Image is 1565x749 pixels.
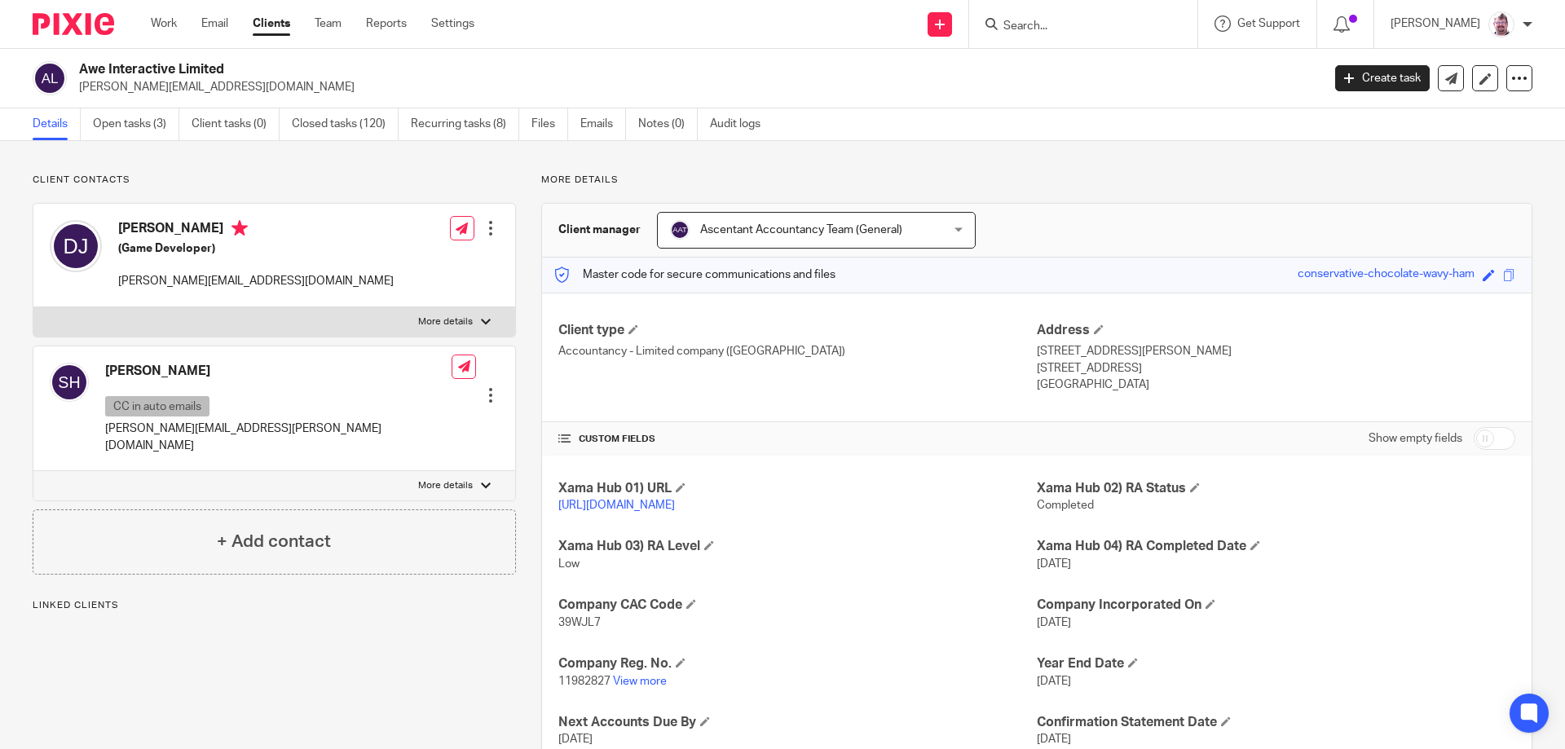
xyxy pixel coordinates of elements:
[418,479,473,492] p: More details
[411,108,519,140] a: Recurring tasks (8)
[554,267,835,283] p: Master code for secure communications and files
[580,108,626,140] a: Emails
[431,15,474,32] a: Settings
[670,220,690,240] img: svg%3E
[1369,430,1462,447] label: Show empty fields
[700,224,902,236] span: Ascentant Accountancy Team (General)
[33,13,114,35] img: Pixie
[105,363,452,380] h4: [PERSON_NAME]
[33,599,516,612] p: Linked clients
[118,220,394,240] h4: [PERSON_NAME]
[1037,617,1071,628] span: [DATE]
[33,174,516,187] p: Client contacts
[558,597,1037,614] h4: Company CAC Code
[292,108,399,140] a: Closed tasks (120)
[1391,15,1480,32] p: [PERSON_NAME]
[105,396,209,416] p: CC in auto emails
[1037,714,1515,731] h4: Confirmation Statement Date
[105,421,452,454] p: [PERSON_NAME][EMAIL_ADDRESS][PERSON_NAME][DOMAIN_NAME]
[1037,360,1515,377] p: [STREET_ADDRESS]
[93,108,179,140] a: Open tasks (3)
[79,79,1311,95] p: [PERSON_NAME][EMAIL_ADDRESS][DOMAIN_NAME]
[558,676,611,687] span: 11982827
[1037,597,1515,614] h4: Company Incorporated On
[192,108,280,140] a: Client tasks (0)
[50,363,89,402] img: svg%3E
[217,529,331,554] h4: + Add contact
[33,108,81,140] a: Details
[1037,480,1515,497] h4: Xama Hub 02) RA Status
[558,558,580,570] span: Low
[418,315,473,328] p: More details
[710,108,773,140] a: Audit logs
[50,220,102,272] img: svg%3E
[201,15,228,32] a: Email
[1037,655,1515,672] h4: Year End Date
[558,322,1037,339] h4: Client type
[1488,11,1514,37] img: KD3.png
[1037,322,1515,339] h4: Address
[1237,18,1300,29] span: Get Support
[315,15,342,32] a: Team
[558,734,593,745] span: [DATE]
[1037,734,1071,745] span: [DATE]
[531,108,568,140] a: Files
[613,676,667,687] a: View more
[33,61,67,95] img: svg%3E
[558,617,601,628] span: 39WJL7
[558,500,675,511] a: [URL][DOMAIN_NAME]
[638,108,698,140] a: Notes (0)
[1037,343,1515,359] p: [STREET_ADDRESS][PERSON_NAME]
[558,538,1037,555] h4: Xama Hub 03) RA Level
[1298,266,1475,284] div: conservative-chocolate-wavy-ham
[1335,65,1430,91] a: Create task
[558,480,1037,497] h4: Xama Hub 01) URL
[1037,676,1071,687] span: [DATE]
[79,61,1065,78] h2: Awe Interactive Limited
[558,433,1037,446] h4: CUSTOM FIELDS
[1037,558,1071,570] span: [DATE]
[253,15,290,32] a: Clients
[118,273,394,289] p: [PERSON_NAME][EMAIL_ADDRESS][DOMAIN_NAME]
[541,174,1532,187] p: More details
[558,222,641,238] h3: Client manager
[558,714,1037,731] h4: Next Accounts Due By
[1002,20,1148,34] input: Search
[231,220,248,236] i: Primary
[1037,377,1515,393] p: [GEOGRAPHIC_DATA]
[118,240,394,257] h5: (Game Developer)
[1037,500,1094,511] span: Completed
[558,655,1037,672] h4: Company Reg. No.
[151,15,177,32] a: Work
[558,343,1037,359] p: Accountancy - Limited company ([GEOGRAPHIC_DATA])
[366,15,407,32] a: Reports
[1037,538,1515,555] h4: Xama Hub 04) RA Completed Date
